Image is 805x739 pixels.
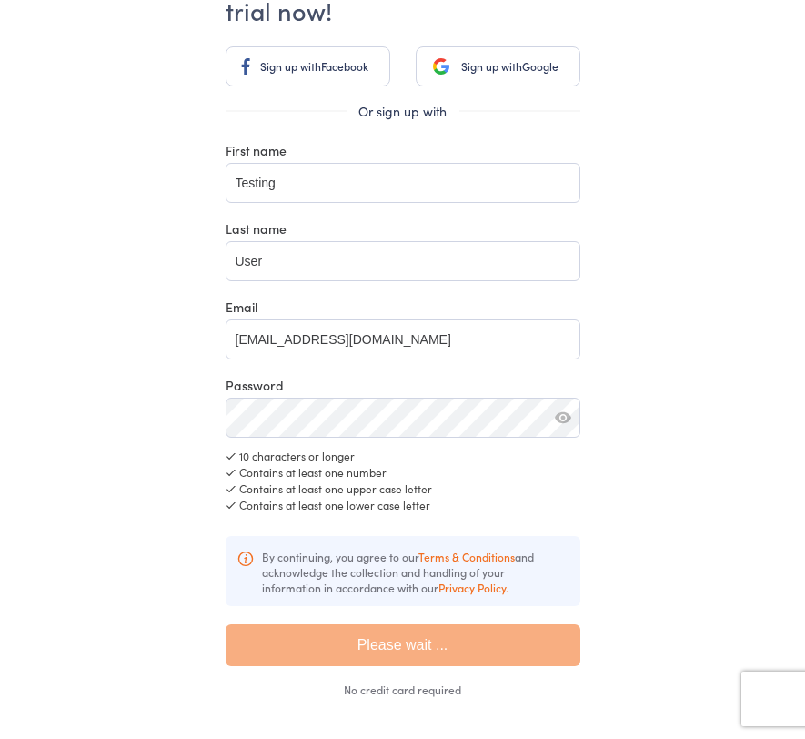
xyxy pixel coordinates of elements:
[226,481,580,497] div: Contains at least one upper case letter
[226,684,580,695] div: No credit card required
[226,624,580,666] input: Please wait ...
[226,376,580,394] div: Password
[226,46,390,86] a: Sign up withFacebook
[226,298,580,316] div: Email
[260,58,321,74] span: Sign up with
[226,219,580,238] div: Last name
[418,549,515,564] a: Terms & Conditions
[416,46,580,86] a: Sign up withGoogle
[226,319,580,359] input: Your business email
[461,58,522,74] span: Sign up with
[226,241,580,281] input: Last name
[438,580,508,595] a: Privacy Policy.
[226,163,580,203] input: First name
[226,464,580,481] div: Contains at least one number
[226,497,580,513] div: Contains at least one lower case letter
[226,141,580,159] div: First name
[226,448,580,464] div: 10 characters or longer
[226,102,580,120] div: Or sign up with
[226,536,580,606] div: By continuing, you agree to our and acknowledge the collection and handling of your information i...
